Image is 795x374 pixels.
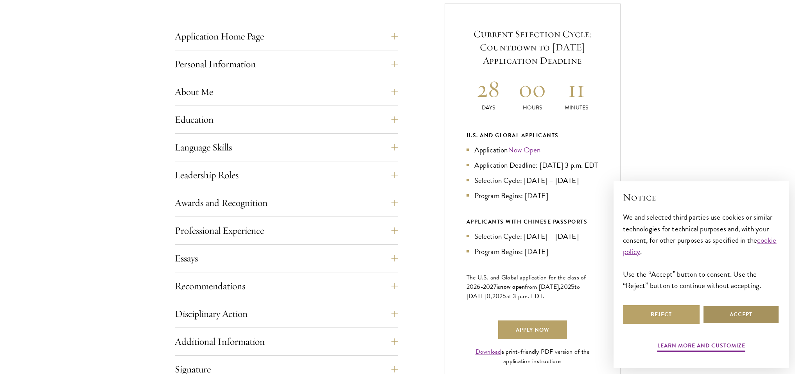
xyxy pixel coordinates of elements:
[467,175,599,186] li: Selection Cycle: [DATE] – [DATE]
[467,246,599,257] li: Program Begins: [DATE]
[490,292,492,301] span: ,
[175,82,398,101] button: About Me
[486,292,490,301] span: 0
[525,282,560,292] span: from [DATE],
[467,131,599,140] div: U.S. and Global Applicants
[571,282,574,292] span: 5
[467,217,599,227] div: APPLICANTS WITH CHINESE PASSPORTS
[623,305,700,324] button: Reject
[467,282,580,301] span: to [DATE]
[175,55,398,73] button: Personal Information
[498,320,567,339] a: Apply Now
[467,231,599,242] li: Selection Cycle: [DATE] – [DATE]
[175,193,398,212] button: Awards and Recognition
[502,292,506,301] span: 5
[481,282,494,292] span: -202
[467,190,599,201] li: Program Begins: [DATE]
[467,74,511,104] h2: 28
[555,74,599,104] h2: 11
[623,234,777,257] a: cookie policy
[467,347,599,366] div: a print-friendly PDF version of the application instructions
[497,282,501,292] span: is
[175,304,398,323] button: Disciplinary Action
[560,282,571,292] span: 202
[467,104,511,112] p: Days
[508,144,541,156] a: Now Open
[175,138,398,157] button: Language Skills
[175,221,398,240] button: Professional Experience
[657,341,745,353] button: Learn more and customize
[175,27,398,46] button: Application Home Page
[492,292,503,301] span: 202
[623,191,779,204] h2: Notice
[175,110,398,129] button: Education
[175,332,398,351] button: Additional Information
[175,249,398,268] button: Essays
[500,282,525,291] span: now open
[510,74,555,104] h2: 00
[467,159,599,171] li: Application Deadline: [DATE] 3 p.m. EDT
[175,166,398,184] button: Leadership Roles
[477,282,480,292] span: 6
[476,347,501,356] a: Download
[494,282,497,292] span: 7
[175,277,398,295] button: Recommendations
[467,27,599,67] h5: Current Selection Cycle: Countdown to [DATE] Application Deadline
[506,292,545,301] span: at 3 p.m. EDT.
[623,211,779,291] div: We and selected third parties use cookies or similar technologies for technical purposes and, wit...
[703,305,779,324] button: Accept
[555,104,599,112] p: Minutes
[467,273,586,292] span: The U.S. and Global application for the class of 202
[467,144,599,156] li: Application
[510,104,555,112] p: Hours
